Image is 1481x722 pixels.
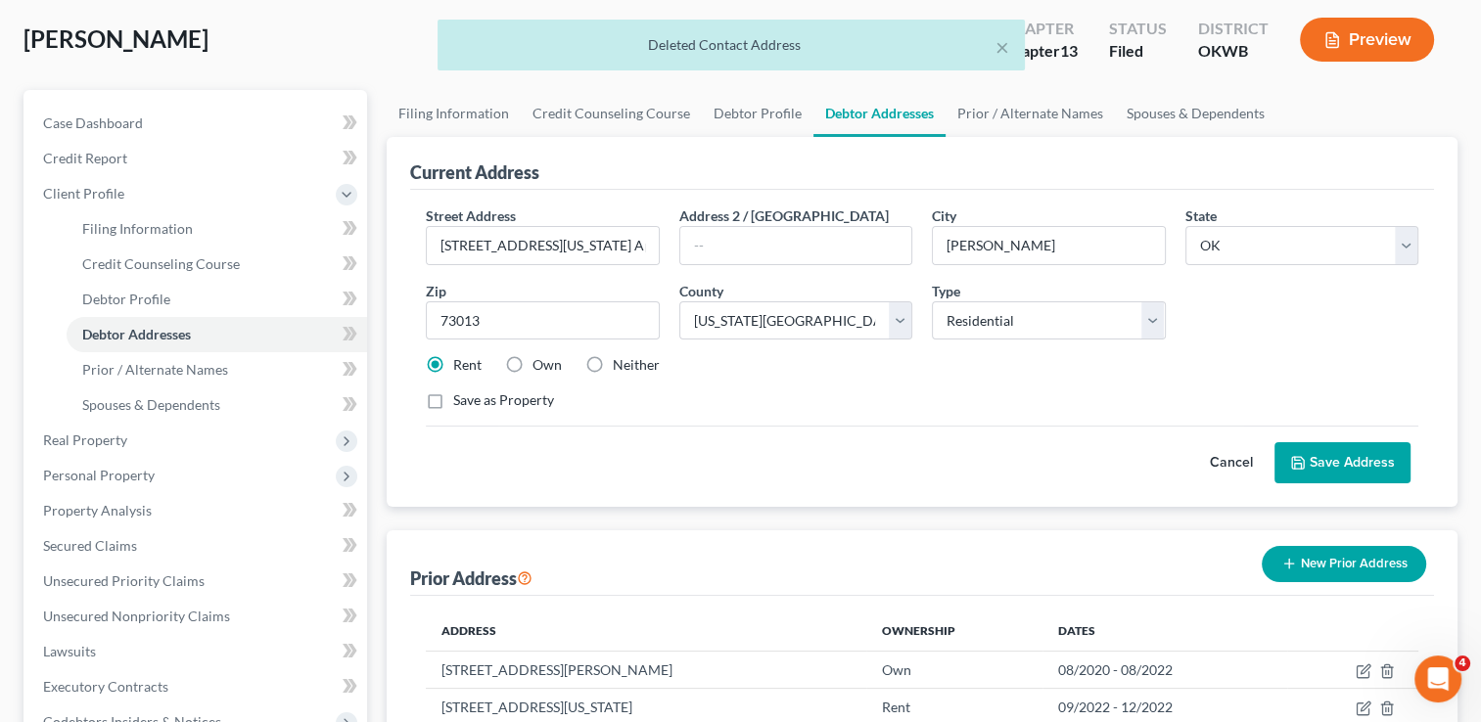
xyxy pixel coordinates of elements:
a: Debtor Addresses [813,90,946,137]
span: Zip [426,283,446,299]
span: Personal Property [43,467,155,483]
span: Debtor Profile [82,291,170,307]
input: -- [680,227,911,264]
label: Own [532,355,562,375]
label: Rent [453,355,482,375]
span: County [679,283,723,299]
a: Spouses & Dependents [1115,90,1276,137]
a: Secured Claims [27,528,367,564]
iframe: Intercom live chat [1414,655,1461,702]
a: Debtor Profile [702,90,813,137]
a: Executory Contracts [27,669,367,704]
button: × [995,35,1009,59]
th: Address [426,611,866,651]
div: District [1198,18,1269,40]
button: Cancel [1188,443,1274,482]
span: State [1185,207,1217,224]
a: Spouses & Dependents [67,387,367,423]
a: Credit Report [27,141,367,176]
span: Unsecured Nonpriority Claims [43,608,230,624]
input: Enter street address [427,227,658,264]
span: Lawsuits [43,643,96,659]
span: City [932,207,956,224]
th: Dates [1042,611,1287,651]
span: Debtor Addresses [82,326,191,342]
th: Ownership [866,611,1042,651]
input: XXXXX [426,301,659,340]
button: New Prior Address [1262,546,1426,582]
a: Credit Counseling Course [521,90,702,137]
a: Case Dashboard [27,106,367,141]
div: Chapter [1002,18,1078,40]
a: Unsecured Priority Claims [27,564,367,599]
label: Address 2 / [GEOGRAPHIC_DATA] [679,205,889,226]
a: Filing Information [387,90,521,137]
a: Unsecured Nonpriority Claims [27,599,367,634]
span: Credit Counseling Course [82,255,240,272]
div: Case [903,18,971,40]
a: Filing Information [67,211,367,247]
div: Prior Address [410,566,532,590]
a: Credit Counseling Course [67,247,367,282]
span: Street Address [426,207,516,224]
span: Secured Claims [43,537,137,554]
a: Debtor Profile [67,282,367,317]
a: Prior / Alternate Names [946,90,1115,137]
a: Lawsuits [27,634,367,669]
span: Real Property [43,431,127,448]
div: Deleted Contact Address [453,35,1009,55]
button: Save Address [1274,442,1411,483]
a: Prior / Alternate Names [67,352,367,387]
span: 4 [1455,655,1470,671]
a: Property Analysis [27,493,367,528]
span: Client Profile [43,185,124,202]
span: Prior / Alternate Names [82,361,228,378]
span: Credit Report [43,150,127,166]
a: Debtor Addresses [67,317,367,352]
span: Unsecured Priority Claims [43,572,205,589]
span: Spouses & Dependents [82,396,220,413]
label: Type [932,281,960,301]
button: Preview [1300,18,1434,62]
td: [STREET_ADDRESS][PERSON_NAME] [426,651,866,688]
td: 08/2020 - 08/2022 [1042,651,1287,688]
span: Executory Contracts [43,678,168,695]
span: Filing Information [82,220,193,237]
span: Case Dashboard [43,114,143,131]
span: Property Analysis [43,502,152,519]
td: Own [866,651,1042,688]
div: Current Address [410,160,539,184]
div: Status [1109,18,1167,40]
input: Enter city... [933,227,1164,264]
label: Neither [613,355,660,375]
label: Save as Property [453,390,554,410]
